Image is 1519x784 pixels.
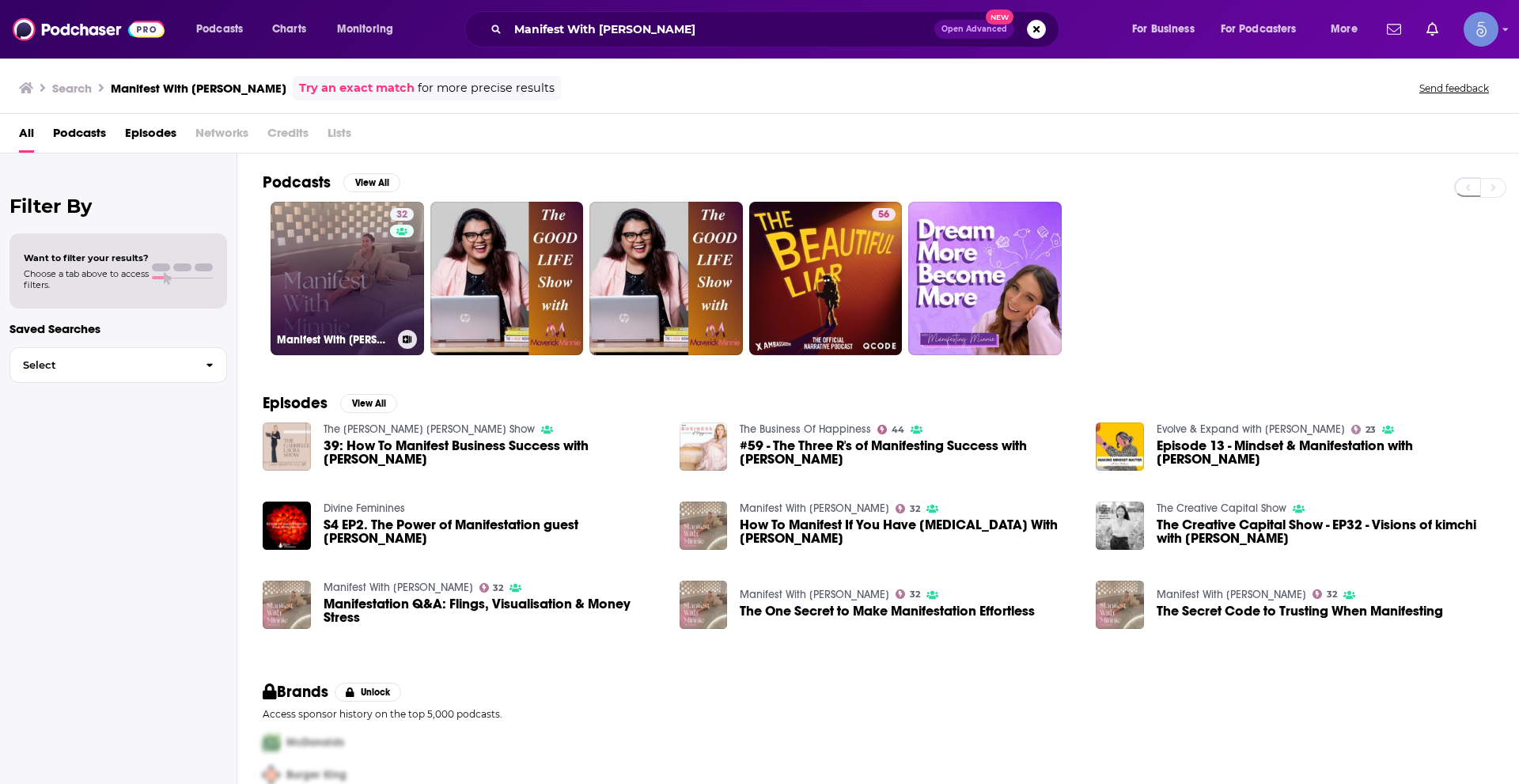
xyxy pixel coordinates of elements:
[324,439,661,466] a: 39: How To Manifest Business Success with Minnie Courtney
[878,207,889,223] span: 56
[263,393,397,413] a: EpisodesView All
[272,18,306,40] span: Charts
[1157,518,1494,545] span: The Creative Capital Show - EP32 - Visions of kimchi with [PERSON_NAME]
[680,422,728,471] img: #59 - The Three R's of Manifesting Success with Minnie Courtney
[324,518,661,545] a: S4 EP2. The Power of Manifestation guest Minnie Courtney
[1420,16,1445,43] a: Show notifications dropdown
[740,518,1077,545] span: How To Manifest If You Have [MEDICAL_DATA] With [PERSON_NAME]
[337,18,393,40] span: Monitoring
[52,81,92,96] h3: Search
[508,17,934,42] input: Search podcasts, credits, & more...
[740,439,1077,466] span: #59 - The Three R's of Manifesting Success with [PERSON_NAME]
[892,426,904,434] span: 44
[986,9,1014,25] span: New
[1121,17,1214,42] button: open menu
[934,20,1014,39] button: Open AdvancedNew
[263,581,311,629] img: Manifestation Q&A: Flings, Visualisation & Money Stress
[1351,425,1376,434] a: 23
[1366,426,1376,434] span: 23
[1096,502,1144,550] img: The Creative Capital Show - EP32 - Visions of kimchi with Minnie Luong
[740,604,1035,618] a: The One Secret to Make Manifestation Effortless
[324,502,405,515] a: Divine Feminines
[263,172,331,192] h2: Podcasts
[1464,12,1498,47] button: Show profile menu
[1157,422,1345,436] a: Evolve & Expand with Lorna
[324,597,661,624] span: Manifestation Q&A: Flings, Visualisation & Money Stress
[680,581,728,629] a: The One Secret to Make Manifestation Effortless
[263,682,328,702] h2: Brands
[910,506,920,513] span: 32
[896,504,920,513] a: 32
[328,120,351,153] span: Lists
[335,683,402,702] button: Unlock
[740,502,889,515] a: Manifest With Minnie
[1320,17,1377,42] button: open menu
[418,79,555,97] span: for more precise results
[1210,17,1320,42] button: open menu
[263,172,400,192] a: PodcastsView All
[9,321,227,336] p: Saved Searches
[10,360,193,370] span: Select
[1096,581,1144,629] a: The Secret Code to Trusting When Manifesting
[326,17,414,42] button: open menu
[1157,604,1443,618] a: The Secret Code to Trusting When Manifesting
[263,422,311,471] img: 39: How To Manifest Business Success with Minnie Courtney
[740,422,871,436] a: The Business Of Happiness
[1157,588,1306,601] a: Manifest With Minnie
[1313,589,1337,599] a: 32
[680,502,728,550] img: How To Manifest If You Have ADHD With Hannah
[740,439,1077,466] a: #59 - The Three R's of Manifesting Success with Minnie Courtney
[343,173,400,192] button: View All
[941,25,1007,33] span: Open Advanced
[324,439,661,466] span: 39: How To Manifest Business Success with [PERSON_NAME]
[324,422,535,436] a: The Gabrielle Laura Show
[390,208,414,221] a: 32
[1381,16,1407,43] a: Show notifications dropdown
[479,583,504,593] a: 32
[324,518,661,545] span: S4 EP2. The Power of Manifestation guest [PERSON_NAME]
[263,502,311,550] img: S4 EP2. The Power of Manifestation guest Minnie Courtney
[872,208,896,221] a: 56
[1157,439,1494,466] span: Episode 13 - Mindset & Manifestation with [PERSON_NAME]
[263,708,1494,720] p: Access sponsor history on the top 5,000 podcasts.
[1157,502,1286,515] a: The Creative Capital Show
[299,79,415,97] a: Try an exact match
[1415,81,1494,95] button: Send feedback
[324,581,473,594] a: Manifest With Minnie
[267,120,309,153] span: Credits
[53,120,106,153] a: Podcasts
[1132,18,1195,40] span: For Business
[111,81,286,96] h3: Manifest With [PERSON_NAME]
[125,120,176,153] a: Episodes
[263,393,328,413] h2: Episodes
[271,202,424,355] a: 32Manifest With [PERSON_NAME]
[185,17,263,42] button: open menu
[13,14,165,44] img: Podchaser - Follow, Share and Rate Podcasts
[19,120,34,153] a: All
[1331,18,1358,40] span: More
[196,18,243,40] span: Podcasts
[24,252,149,263] span: Want to filter your results?
[1464,12,1498,47] img: User Profile
[1157,439,1494,466] a: Episode 13 - Mindset & Manifestation with Minnie Courtney
[740,588,889,601] a: Manifest With Minnie
[195,120,248,153] span: Networks
[256,726,286,759] img: First Pro Logo
[910,591,920,598] span: 32
[9,195,227,218] h2: Filter By
[479,11,1074,47] div: Search podcasts, credits, & more...
[1096,422,1144,471] a: Episode 13 - Mindset & Manifestation with Minnie Courtney
[9,347,227,383] button: Select
[749,202,903,355] a: 56
[396,207,407,223] span: 32
[277,333,392,347] h3: Manifest With [PERSON_NAME]
[286,736,344,749] span: McDonalds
